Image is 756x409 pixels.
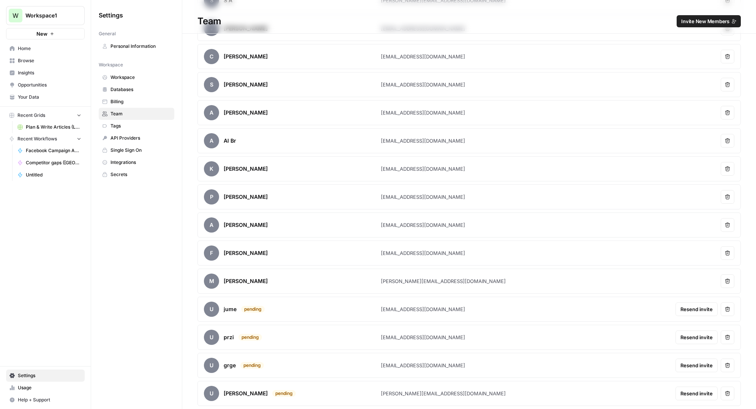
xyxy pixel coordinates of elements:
[240,362,264,369] div: pending
[381,81,465,88] div: [EMAIL_ADDRESS][DOMAIN_NAME]
[14,169,85,181] a: Untitled
[680,333,713,341] span: Resend invite
[17,112,45,119] span: Recent Grids
[224,249,268,257] div: [PERSON_NAME]
[18,372,81,379] span: Settings
[381,109,465,116] div: [EMAIL_ADDRESS][DOMAIN_NAME]
[381,362,465,369] div: [EMAIL_ADDRESS][DOMAIN_NAME]
[381,53,465,60] div: [EMAIL_ADDRESS][DOMAIN_NAME]
[99,83,174,96] a: Databases
[677,15,741,27] button: Invite New Members
[204,189,219,204] span: P
[18,82,81,88] span: Opportunities
[6,133,85,145] button: Recent Workflows
[224,390,268,397] div: [PERSON_NAME]
[224,53,268,60] div: [PERSON_NAME]
[381,137,465,145] div: [EMAIL_ADDRESS][DOMAIN_NAME]
[204,217,219,233] span: A
[381,390,506,397] div: [PERSON_NAME][EMAIL_ADDRESS][DOMAIN_NAME]
[204,49,219,64] span: C
[204,133,219,148] span: A
[6,91,85,103] a: Your Data
[18,57,81,64] span: Browse
[6,110,85,121] button: Recent Grids
[204,274,219,289] span: M
[204,105,219,120] span: A
[110,43,171,50] span: Personal Information
[204,77,219,92] span: S
[25,12,71,19] span: Workspace1
[6,394,85,406] button: Help + Support
[204,358,219,373] span: u
[26,147,81,154] span: Facebook Campaign Analysis - All Time
[6,67,85,79] a: Insights
[676,359,718,372] button: Resend invite
[680,362,713,369] span: Resend invite
[36,30,47,38] span: New
[99,156,174,168] a: Integrations
[99,71,174,83] a: Workspace
[26,171,81,178] span: Untitled
[224,81,268,88] div: [PERSON_NAME]
[381,249,465,257] div: [EMAIL_ADDRESS][DOMAIN_NAME]
[204,161,219,176] span: K
[676,302,718,316] button: Resend invite
[204,386,219,401] span: u
[224,362,236,369] div: grge
[6,6,85,25] button: Workspace: Workspace1
[18,45,81,52] span: Home
[238,334,262,341] div: pending
[26,124,81,131] span: Plan & Write Articles (LUSPS)
[99,132,174,144] a: API Providers
[110,98,171,105] span: Billing
[381,333,465,341] div: [EMAIL_ADDRESS][DOMAIN_NAME]
[99,108,174,120] a: Team
[18,384,81,391] span: Usage
[676,387,718,400] button: Resend invite
[680,305,713,313] span: Resend invite
[204,245,219,261] span: F
[224,193,268,201] div: [PERSON_NAME]
[26,159,81,166] span: Competitor gaps ([GEOGRAPHIC_DATA])
[6,42,85,55] a: Home
[110,110,171,117] span: Team
[676,330,718,344] button: Resend invite
[204,302,219,317] span: u
[110,86,171,93] span: Databases
[14,145,85,157] a: Facebook Campaign Analysis - All Time
[224,165,268,173] div: [PERSON_NAME]
[381,193,465,201] div: [EMAIL_ADDRESS][DOMAIN_NAME]
[17,135,57,142] span: Recent Workflows
[13,11,19,20] span: W
[272,390,296,397] div: pending
[99,40,174,52] a: Personal Information
[110,147,171,154] span: Single Sign On
[381,277,506,285] div: [PERSON_NAME][EMAIL_ADDRESS][DOMAIN_NAME]
[110,171,171,178] span: Secrets
[224,221,268,229] div: [PERSON_NAME]
[99,120,174,132] a: Tags
[99,61,123,68] span: Workspace
[241,306,265,313] div: pending
[18,69,81,76] span: Insights
[681,17,729,25] span: Invite New Members
[110,74,171,81] span: Workspace
[110,159,171,166] span: Integrations
[381,165,465,173] div: [EMAIL_ADDRESS][DOMAIN_NAME]
[6,55,85,67] a: Browse
[224,137,236,145] div: Al Br
[18,396,81,403] span: Help + Support
[110,135,171,142] span: API Providers
[224,305,237,313] div: jume
[224,109,268,116] div: [PERSON_NAME]
[14,157,85,169] a: Competitor gaps ([GEOGRAPHIC_DATA])
[381,221,465,229] div: [EMAIL_ADDRESS][DOMAIN_NAME]
[182,15,756,27] div: Team
[99,96,174,108] a: Billing
[99,30,116,37] span: General
[99,168,174,181] a: Secrets
[99,144,174,156] a: Single Sign On
[6,28,85,39] button: New
[99,11,123,20] span: Settings
[204,330,219,345] span: u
